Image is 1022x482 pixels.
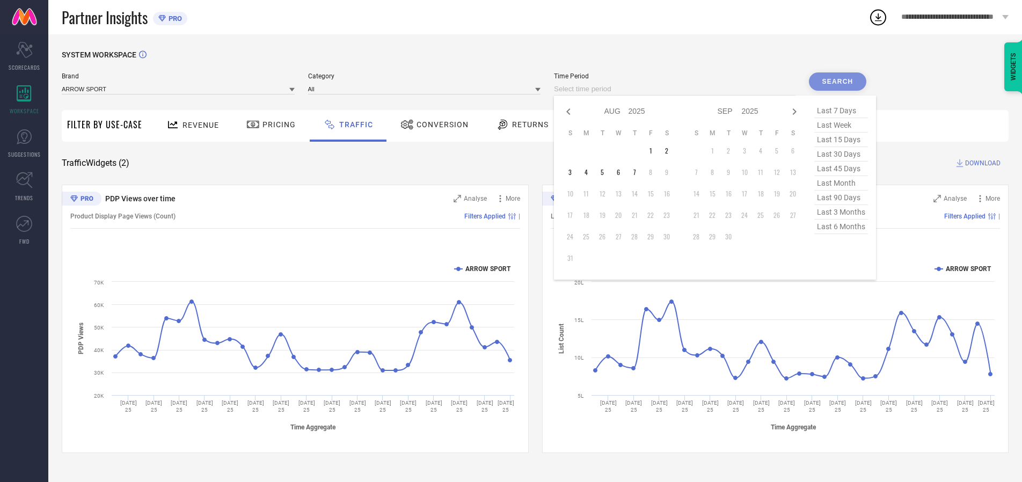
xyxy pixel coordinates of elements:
text: [DATE] 25 [931,400,948,413]
span: SYSTEM WORKSPACE [62,50,136,59]
span: Category [308,72,541,80]
text: 60K [94,302,104,308]
th: Friday [643,129,659,137]
th: Thursday [626,129,643,137]
td: Wed Sep 03 2025 [736,143,753,159]
span: Traffic Widgets ( 2 ) [62,158,129,169]
td: Sun Sep 21 2025 [688,207,704,223]
td: Mon Sep 22 2025 [704,207,720,223]
span: Pricing [262,120,296,129]
td: Mon Sep 01 2025 [704,143,720,159]
span: More [506,195,520,202]
td: Mon Sep 29 2025 [704,229,720,245]
text: [DATE] 25 [222,400,238,413]
td: Mon Sep 08 2025 [704,164,720,180]
text: [DATE] 25 [651,400,667,413]
td: Sun Aug 03 2025 [562,164,578,180]
tspan: List Count [558,323,565,353]
text: [DATE] 25 [855,400,871,413]
span: SCORECARDS [9,63,40,71]
th: Wednesday [610,129,626,137]
div: Open download list [868,8,888,27]
text: [DATE] 25 [498,400,514,413]
div: Next month [788,105,801,118]
td: Thu Sep 25 2025 [753,207,769,223]
span: Brand [62,72,295,80]
td: Tue Sep 09 2025 [720,164,736,180]
th: Sunday [688,129,704,137]
text: 20K [94,393,104,399]
td: Fri Sep 26 2025 [769,207,785,223]
span: PRO [166,14,182,23]
td: Sun Sep 07 2025 [688,164,704,180]
td: Thu Sep 11 2025 [753,164,769,180]
td: Tue Aug 05 2025 [594,164,610,180]
text: [DATE] 25 [600,400,616,413]
span: Partner Insights [62,6,148,28]
text: [DATE] 25 [349,400,366,413]
th: Tuesday [594,129,610,137]
span: SUGGESTIONS [8,150,41,158]
td: Fri Aug 22 2025 [643,207,659,223]
td: Tue Sep 02 2025 [720,143,736,159]
th: Monday [704,129,720,137]
text: [DATE] 25 [120,400,137,413]
td: Tue Sep 23 2025 [720,207,736,223]
span: Filters Applied [944,213,985,220]
th: Saturday [785,129,801,137]
span: Filter By Use-Case [67,118,142,131]
td: Sun Aug 17 2025 [562,207,578,223]
div: Premium [62,192,101,208]
span: Revenue [182,121,219,129]
th: Saturday [659,129,675,137]
span: last 6 months [814,220,868,234]
text: 10L [574,355,584,361]
td: Mon Aug 11 2025 [578,186,594,202]
text: [DATE] 25 [676,400,693,413]
text: [DATE] 25 [171,400,187,413]
td: Wed Sep 24 2025 [736,207,753,223]
text: [DATE] 25 [727,400,744,413]
td: Wed Aug 20 2025 [610,207,626,223]
th: Monday [578,129,594,137]
div: Previous month [562,105,575,118]
text: [DATE] 25 [957,400,973,413]
text: [DATE] 25 [247,400,264,413]
th: Sunday [562,129,578,137]
td: Thu Aug 28 2025 [626,229,643,245]
text: [DATE] 25 [477,400,493,413]
text: [DATE] 25 [880,400,897,413]
text: [DATE] 25 [829,400,846,413]
text: [DATE] 25 [778,400,795,413]
td: Wed Aug 27 2025 [610,229,626,245]
td: Mon Aug 25 2025 [578,229,594,245]
span: Analyse [944,195,967,202]
div: Premium [542,192,582,208]
td: Fri Aug 01 2025 [643,143,659,159]
tspan: Time Aggregate [290,423,336,431]
td: Thu Aug 21 2025 [626,207,643,223]
text: [DATE] 25 [451,400,468,413]
td: Sun Sep 28 2025 [688,229,704,245]
span: List Views (Count) [551,213,604,220]
text: 5L [578,393,584,399]
td: Fri Sep 05 2025 [769,143,785,159]
input: Select time period [554,83,795,96]
td: Tue Sep 16 2025 [720,186,736,202]
text: [DATE] 25 [375,400,391,413]
td: Sat Sep 06 2025 [785,143,801,159]
span: Analyse [464,195,487,202]
td: Tue Aug 19 2025 [594,207,610,223]
td: Sat Sep 20 2025 [785,186,801,202]
th: Wednesday [736,129,753,137]
th: Tuesday [720,129,736,137]
text: 70K [94,280,104,286]
td: Sat Aug 09 2025 [659,164,675,180]
text: 40K [94,347,104,353]
td: Wed Aug 06 2025 [610,164,626,180]
span: Returns [512,120,549,129]
td: Mon Aug 18 2025 [578,207,594,223]
td: Wed Sep 17 2025 [736,186,753,202]
tspan: PDP Views [77,323,85,354]
text: [DATE] 25 [273,400,289,413]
